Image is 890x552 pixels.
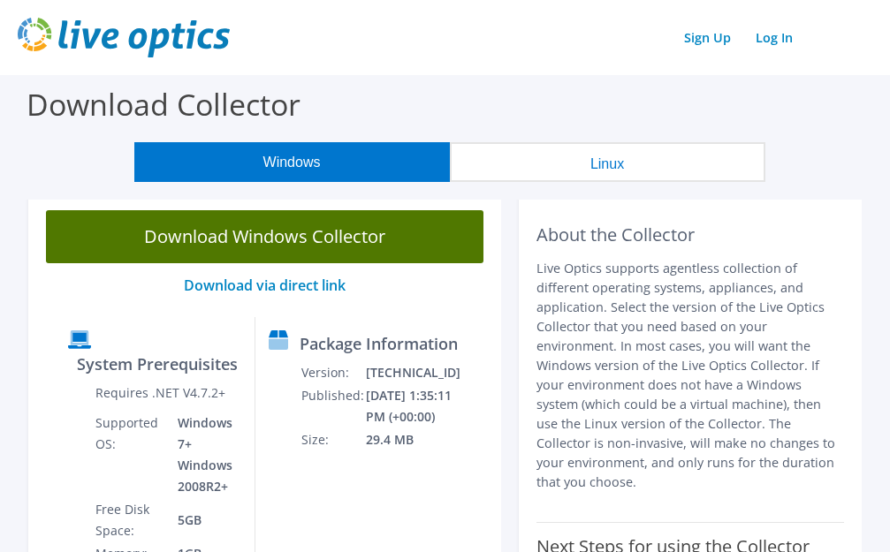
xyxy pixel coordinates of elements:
[675,25,740,50] a: Sign Up
[300,428,365,451] td: Size:
[365,384,461,428] td: [DATE] 1:35:11 PM (+00:00)
[134,142,450,182] button: Windows
[184,276,346,295] a: Download via direct link
[46,210,483,263] a: Download Windows Collector
[95,412,164,498] td: Supported OS:
[365,428,461,451] td: 29.4 MB
[27,84,300,125] label: Download Collector
[365,361,461,384] td: [TECHNICAL_ID]
[77,355,238,373] label: System Prerequisites
[18,18,230,57] img: live_optics_svg.svg
[95,384,225,402] label: Requires .NET V4.7.2+
[536,259,844,492] p: Live Optics supports agentless collection of different operating systems, appliances, and applica...
[536,224,844,246] h2: About the Collector
[164,412,241,498] td: Windows 7+ Windows 2008R2+
[95,498,164,542] td: Free Disk Space:
[164,498,241,542] td: 5GB
[450,142,765,182] button: Linux
[300,335,458,352] label: Package Information
[747,25,802,50] a: Log In
[300,384,365,428] td: Published:
[300,361,365,384] td: Version:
